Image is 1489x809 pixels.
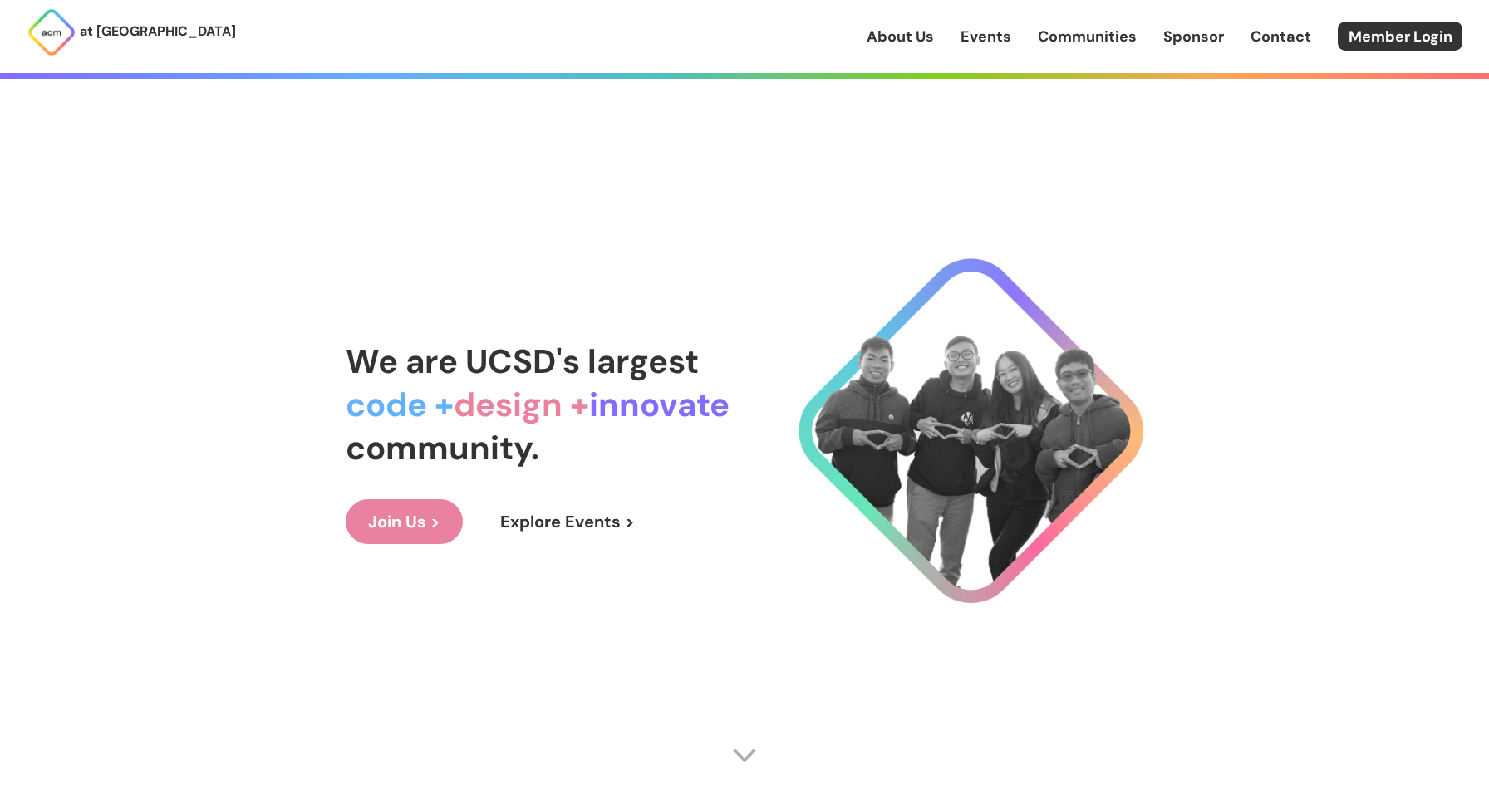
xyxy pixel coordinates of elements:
[732,743,757,767] img: Scroll Arrow
[1251,26,1311,47] a: Contact
[346,499,463,544] a: Join Us >
[867,26,934,47] a: About Us
[589,383,730,426] span: innovate
[961,26,1011,47] a: Events
[346,426,539,469] span: community.
[27,7,76,57] img: ACM Logo
[799,258,1143,603] img: Cool Logo
[1338,22,1462,51] a: Member Login
[346,383,454,426] span: code +
[346,340,699,383] span: We are UCSD's largest
[1038,26,1137,47] a: Communities
[454,383,589,426] span: design +
[27,7,236,57] a: at [GEOGRAPHIC_DATA]
[80,21,236,42] p: at [GEOGRAPHIC_DATA]
[478,499,657,544] a: Explore Events >
[1163,26,1224,47] a: Sponsor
